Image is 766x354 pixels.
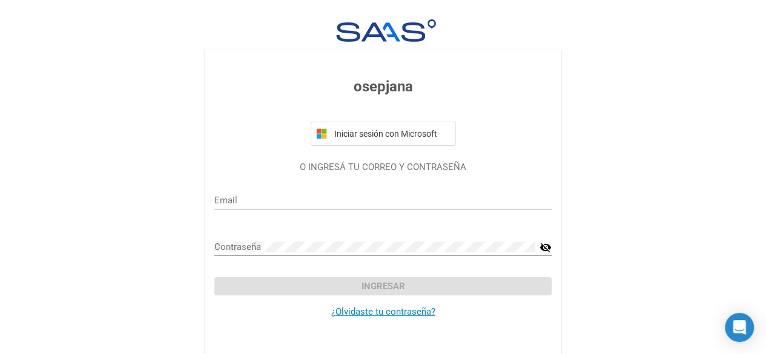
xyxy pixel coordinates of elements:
button: Ingresar [214,277,552,295]
mat-icon: visibility_off [540,240,552,255]
a: ¿Olvidaste tu contraseña? [331,306,435,317]
button: Iniciar sesión con Microsoft [311,122,456,146]
div: Open Intercom Messenger [725,313,754,342]
span: Iniciar sesión con Microsoft [332,129,451,139]
p: O INGRESÁ TU CORREO Y CONTRASEÑA [214,160,552,174]
h3: osepjana [214,76,552,97]
span: Ingresar [362,281,405,292]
